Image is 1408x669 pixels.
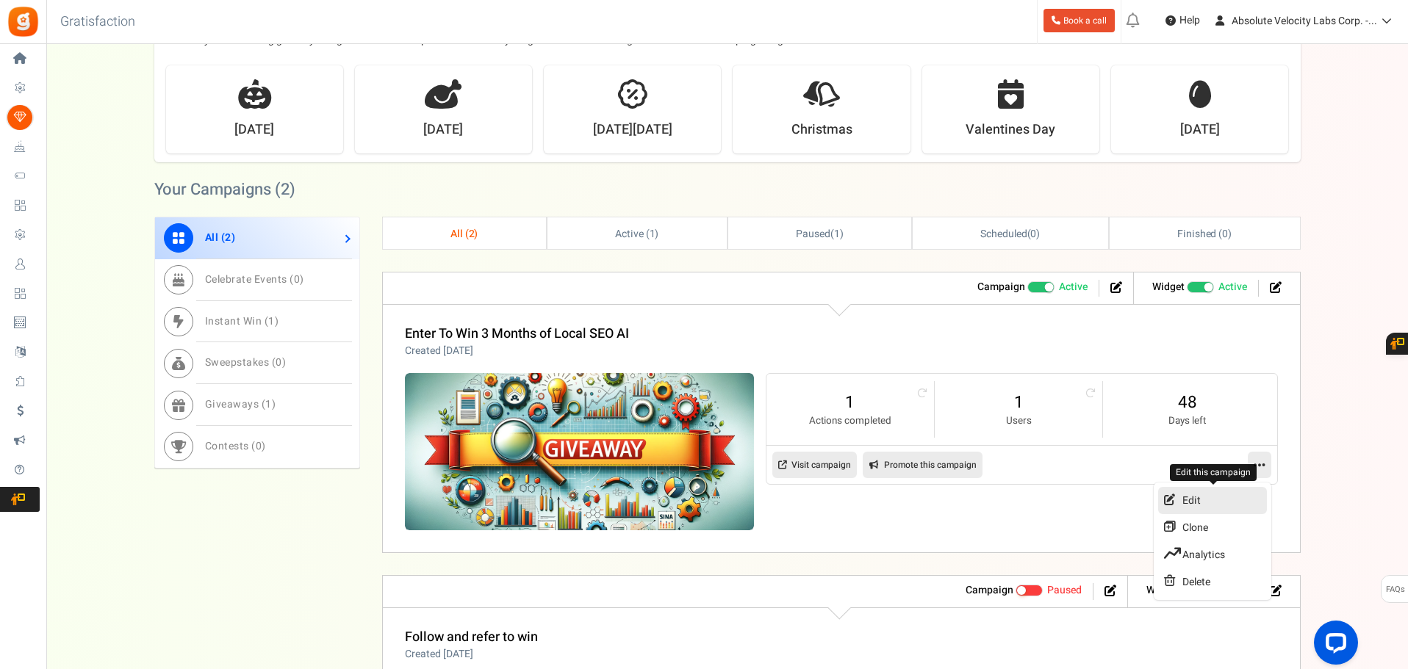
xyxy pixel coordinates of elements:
small: Actions completed [781,414,919,428]
span: 1 [834,226,840,242]
a: Enter To Win 3 Months of Local SEO AI [405,324,629,344]
strong: Campaign [966,582,1013,598]
a: Book a call [1044,9,1115,32]
span: Scheduled [980,226,1027,242]
span: ( ) [980,226,1040,242]
span: 0 [256,438,262,454]
li: 48 [1103,381,1271,438]
span: Active [1059,280,1088,294]
span: 1 [268,314,275,329]
span: ( ) [796,226,844,242]
span: All ( ) [450,226,478,242]
a: Edit [1158,487,1267,514]
strong: [DATE] [1180,120,1220,140]
span: Paused [796,226,830,242]
span: FAQs [1385,576,1405,604]
strong: Valentines Day [966,120,1055,140]
strong: Widget [1146,582,1179,598]
strong: Christmas [791,120,852,140]
h3: Gratisfaction [44,7,151,37]
strong: Campaign [977,279,1025,294]
a: 1 [781,391,919,414]
strong: Widget [1152,279,1185,294]
span: Giveaways ( ) [205,397,276,412]
span: Active ( ) [615,226,659,242]
span: 2 [225,230,231,245]
span: 0 [276,355,282,370]
a: Follow and refer to win [405,627,538,647]
span: Contests ( ) [205,438,266,454]
li: Widget activated [1135,583,1259,600]
span: 2 [281,178,290,201]
a: 1 [949,391,1088,414]
a: Visit campaign [772,452,857,478]
a: Clone [1158,514,1267,541]
a: Help [1160,9,1206,32]
span: Finished ( ) [1177,226,1232,242]
span: 0 [1222,226,1228,242]
span: Sweepstakes ( ) [205,355,287,370]
small: Days left [1118,414,1257,428]
a: Delete [1158,568,1267,596]
span: 0 [1030,226,1036,242]
span: Help [1176,13,1200,28]
small: Users [949,414,1088,428]
strong: [DATE][DATE] [593,120,672,140]
span: 1 [265,397,272,412]
span: All ( ) [205,230,236,245]
span: Absolute Velocity Labs Corp. -... [1232,13,1377,29]
a: Analytics [1158,541,1267,568]
h2: Your Campaigns ( ) [154,182,295,197]
p: Created [DATE] [405,647,538,662]
strong: [DATE] [234,120,274,140]
span: 1 [650,226,655,242]
span: Active [1218,280,1247,294]
p: Created [DATE] [405,344,629,358]
li: Widget activated [1141,280,1259,297]
img: Gratisfaction [7,5,40,38]
span: Celebrate Events ( ) [205,272,304,287]
span: 0 [294,272,301,287]
span: Instant Win ( ) [205,314,279,329]
div: Edit this campaign [1170,464,1257,481]
a: Promote this campaign [863,452,983,478]
strong: [DATE] [423,120,463,140]
span: 2 [469,226,475,242]
span: Paused [1047,582,1082,598]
